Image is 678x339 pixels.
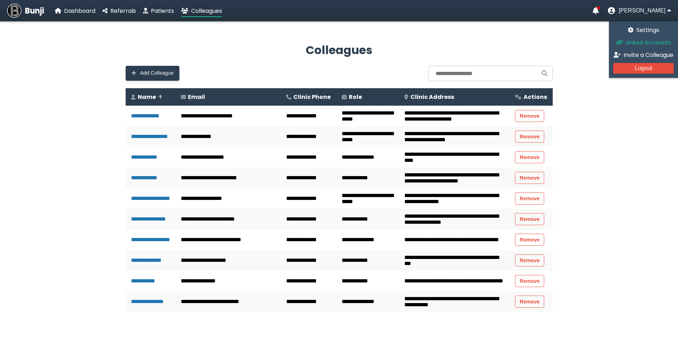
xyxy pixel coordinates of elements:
[515,275,544,287] button: Remove
[636,26,659,34] span: Settings
[515,131,544,143] button: Remove
[175,88,281,106] th: Email
[593,7,599,14] a: Notifications
[515,110,544,122] button: Remove
[7,4,21,18] img: Bunji Dental Referral Management
[626,38,671,47] span: Linked Accounts
[151,7,174,15] span: Patients
[103,6,136,15] a: Referrals
[635,65,652,71] span: Logout
[110,7,136,15] span: Referrals
[140,70,174,76] span: Add Colleague
[336,88,399,106] th: Role
[510,88,552,106] th: Actions
[613,51,674,59] a: Invite a Colleague
[143,6,174,15] a: Patients
[619,7,666,14] span: [PERSON_NAME]
[515,151,544,163] button: Remove
[613,63,674,74] button: Logout
[515,192,544,205] button: Remove
[624,51,673,59] span: Invite a Colleague
[613,26,674,35] a: Settings
[191,7,222,15] span: Colleagues
[126,88,175,106] th: Name
[55,6,95,15] a: Dashboard
[281,88,336,106] th: Clinic Phone
[7,4,44,18] a: Bunji
[399,88,510,106] th: Clinic Address
[181,6,222,15] a: Colleagues
[64,7,95,15] span: Dashboard
[515,254,544,266] button: Remove
[126,42,553,59] h2: Colleagues
[515,172,544,184] button: Remove
[25,5,44,17] span: Bunji
[613,38,674,47] a: Linked Accounts
[515,213,544,225] button: Remove
[126,66,179,81] button: Add Colleague
[515,234,544,246] button: Remove
[608,7,671,14] button: User menu
[515,296,544,308] button: Remove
